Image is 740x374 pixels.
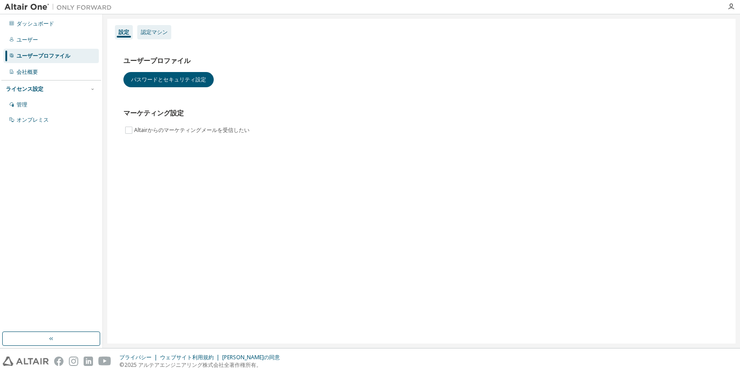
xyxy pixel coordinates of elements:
div: 設定 [118,29,129,36]
img: linkedin.svg [84,357,93,366]
div: ライセンス設定 [6,85,43,93]
div: 認定マシン [141,29,168,36]
img: altair_logo.svg [3,357,49,366]
div: [PERSON_NAME]の同意 [222,354,285,361]
div: ユーザー [17,36,38,43]
h3: マーケティング設定 [123,109,719,118]
div: ユーザープロファイル [17,52,70,59]
div: 会社概要 [17,68,38,76]
div: ダッシュボード [17,20,54,27]
div: ウェブサイト利用規約 [160,354,222,361]
div: 管理 [17,101,27,108]
img: youtube.svg [98,357,111,366]
font: 2025 アルテアエンジニアリング株式会社全著作権所有。 [124,361,262,369]
p: © [119,361,285,369]
button: パスワードとセキュリティ設定 [123,72,214,87]
div: オンプレミス [17,116,49,123]
h3: ユーザープロファイル [123,56,719,65]
label: Altairからのマーケティングメールを受信したい [134,125,251,136]
img: アルタイルワン [4,3,116,12]
img: facebook.svg [54,357,63,366]
div: プライバシー [119,354,160,361]
img: instagram.svg [69,357,78,366]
